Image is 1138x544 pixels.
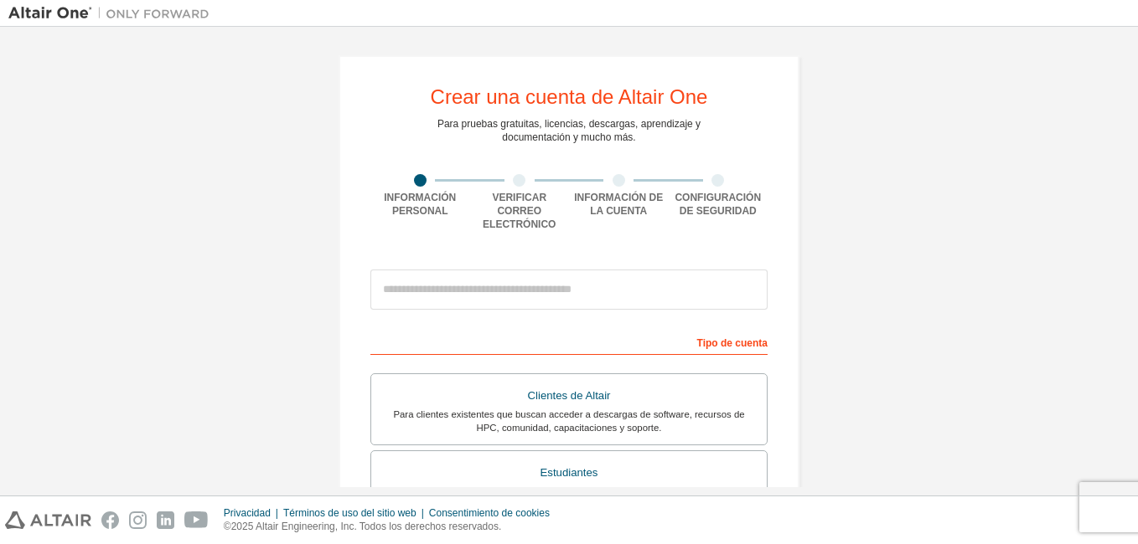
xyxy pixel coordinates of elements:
div: Para estudiantes actualmente matriculados que buscan acceder al paquete gratuito Altair Student E... [381,485,757,511]
div: Para clientes existentes que buscan acceder a descargas de software, recursos de HPC, comunidad, ... [381,408,757,434]
div: Consentimiento de cookies [429,506,560,520]
div: Información de la cuenta [569,191,669,218]
div: Configuración de seguridad [669,191,768,218]
div: Crear una cuenta de Altair One [431,87,708,107]
img: instagram.svg [129,511,147,529]
div: Estudiantes [381,461,757,485]
img: Altair One [8,5,218,22]
font: 2025 Altair Engineering, Inc. Todos los derechos reservados. [231,521,502,532]
div: Información personal [370,191,470,218]
div: Privacidad [224,506,283,520]
img: altair_logo.svg [5,511,91,529]
div: Términos de uso del sitio web [283,506,429,520]
div: Clientes de Altair [381,384,757,408]
div: Tipo de cuenta [370,328,768,355]
img: linkedin.svg [157,511,174,529]
div: Para pruebas gratuitas, licencias, descargas, aprendizaje y documentación y mucho más. [437,117,701,144]
div: Verificar correo electrónico [470,191,570,231]
img: youtube.svg [184,511,209,529]
p: © [224,520,560,534]
img: facebook.svg [101,511,119,529]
